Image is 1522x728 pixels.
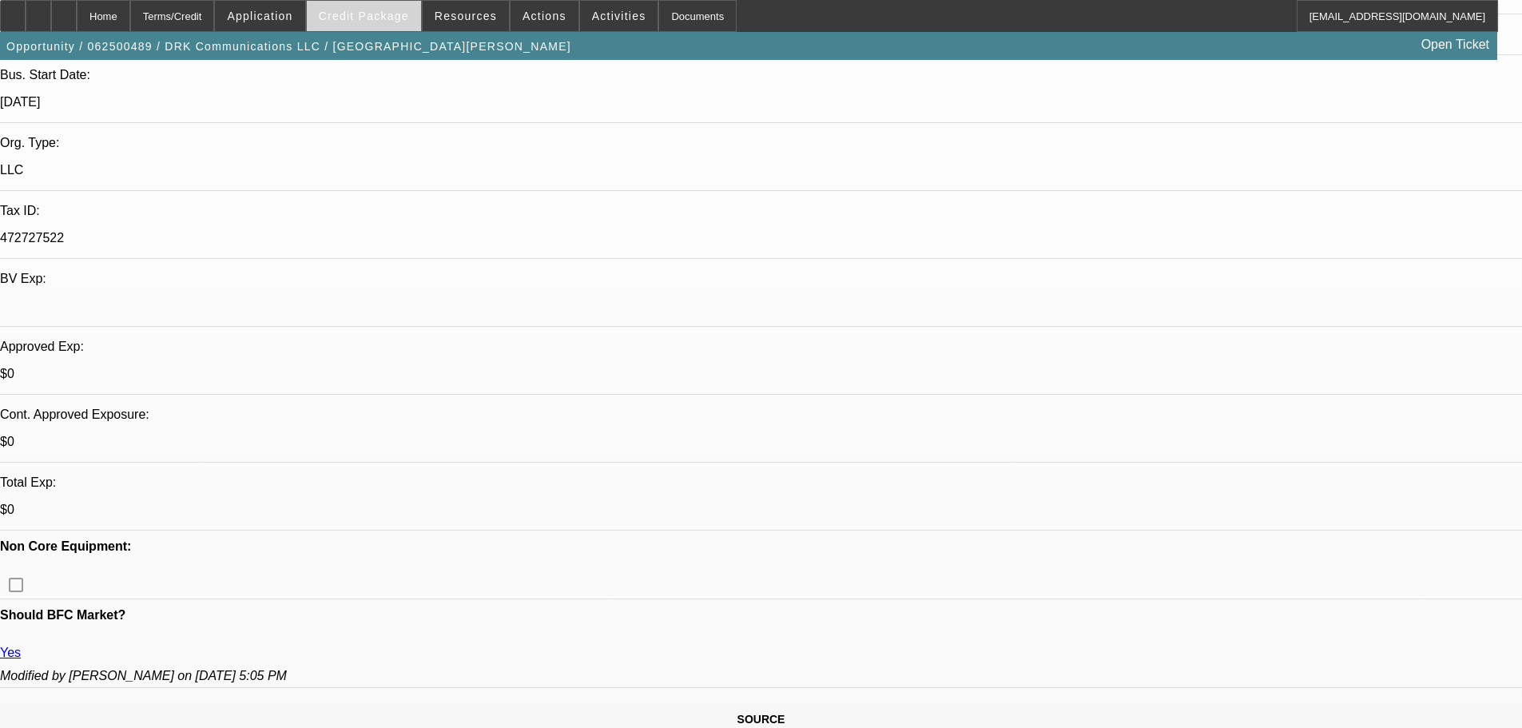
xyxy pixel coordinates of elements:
button: Credit Package [307,1,421,31]
span: Application [227,10,292,22]
button: Actions [511,1,578,31]
span: Activities [592,10,646,22]
button: Application [215,1,304,31]
span: Resources [435,10,497,22]
a: Open Ticket [1415,31,1496,58]
button: Resources [423,1,509,31]
span: Actions [523,10,566,22]
span: Opportunity / 062500489 / DRK Communications LLC / [GEOGRAPHIC_DATA][PERSON_NAME] [6,40,571,53]
span: Credit Package [319,10,409,22]
button: Activities [580,1,658,31]
span: SOURCE [737,713,785,726]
